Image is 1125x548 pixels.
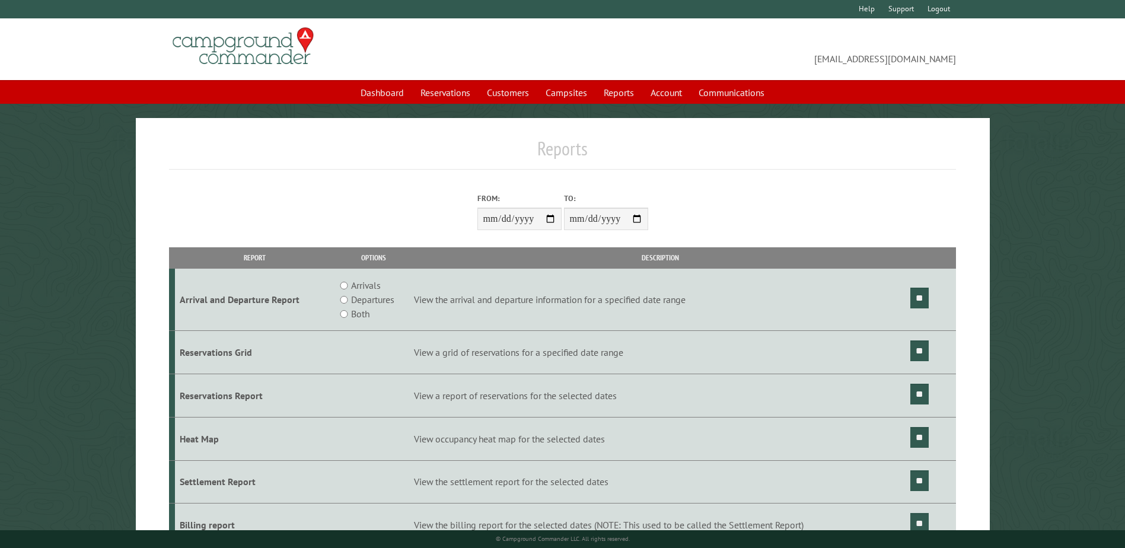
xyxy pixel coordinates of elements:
[412,331,909,374] td: View a grid of reservations for a specified date range
[477,193,562,204] label: From:
[175,269,334,331] td: Arrival and Departure Report
[353,81,411,104] a: Dashboard
[175,417,334,460] td: Heat Map
[334,247,412,268] th: Options
[496,535,630,543] small: © Campground Commander LLC. All rights reserved.
[691,81,772,104] a: Communications
[351,278,381,292] label: Arrivals
[413,81,477,104] a: Reservations
[412,269,909,331] td: View the arrival and departure information for a specified date range
[175,460,334,504] td: Settlement Report
[412,417,909,460] td: View occupancy heat map for the selected dates
[169,137,955,170] h1: Reports
[175,504,334,547] td: Billing report
[480,81,536,104] a: Customers
[412,247,909,268] th: Description
[412,504,909,547] td: View the billing report for the selected dates (NOTE: This used to be called the Settlement Report)
[412,460,909,504] td: View the settlement report for the selected dates
[643,81,689,104] a: Account
[169,23,317,69] img: Campground Commander
[351,307,369,321] label: Both
[538,81,594,104] a: Campsites
[597,81,641,104] a: Reports
[564,193,648,204] label: To:
[563,33,956,66] span: [EMAIL_ADDRESS][DOMAIN_NAME]
[175,374,334,417] td: Reservations Report
[175,331,334,374] td: Reservations Grid
[412,374,909,417] td: View a report of reservations for the selected dates
[175,247,334,268] th: Report
[351,292,394,307] label: Departures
